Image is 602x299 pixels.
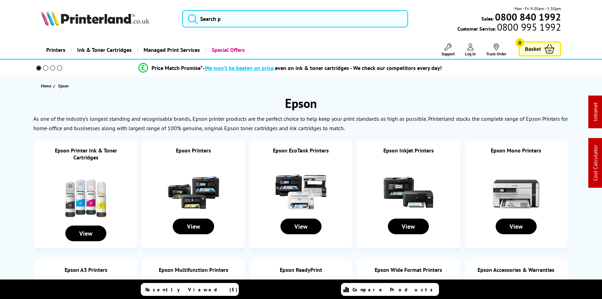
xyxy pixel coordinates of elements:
a: Epson Mono Printers [491,147,541,154]
div: View [65,226,106,241]
img: Epson Mono Printers [490,161,542,213]
h1: Epson [30,95,572,111]
a: Epson Wide Format Printers [375,266,442,273]
p: As one of the industry's longest standing and recognisable brands, Epson printer products are the... [33,115,568,132]
img: Epson Printer Ink & Toner Cartridges [60,168,112,220]
a: Epson Printers [176,147,211,154]
a: Compare Products [341,283,439,296]
li: modal_Promise [26,62,554,74]
input: Search p [182,10,408,27]
a: Support [441,44,455,56]
span: Basket [525,44,541,54]
span: Sales: [481,15,494,22]
img: Epson EcoTank Printers [275,161,327,213]
a: Track Order [486,44,506,56]
a: Home [41,82,53,89]
a: 0800 840 1992 [494,14,561,20]
a: Recently Viewed (5) [141,283,239,296]
a: Printers [41,41,71,59]
div: View [388,219,429,234]
a: Epson ReadyPrint [280,266,322,273]
span: 0 [515,38,524,47]
a: Managed Print Services [137,41,205,59]
div: - even on ink & toner cartridges - We check our competitors every day! [203,64,442,71]
a: View [388,223,429,230]
span: We won’t be beaten on price, [205,64,275,71]
span: Mon - Fri 9:00am - 5:30pm [514,5,561,12]
span: Compare Products [352,286,437,293]
a: Printerland Logo [41,10,173,27]
span: Ink & Toner Cartridges [77,41,132,59]
a: Cost Calculator [592,145,599,181]
a: Special Offers [205,41,250,59]
img: Epson Inkjet Printers [382,161,434,213]
a: Epson Accessories & Warranties [478,266,554,273]
a: Epson EcoTank Printers [273,147,329,154]
a: View [65,230,106,237]
a: Basket 0 [519,41,561,56]
a: Ink & Toner Cartridges [71,41,137,59]
span: Recently Viewed (5) [145,286,238,293]
a: Log In [465,44,476,56]
div: View [280,219,322,234]
a: Epson A3 Printers [65,266,107,273]
span: Epson [58,83,69,88]
a: Epson Inkjet Printers [383,147,434,154]
a: Intranet [592,103,599,121]
a: View [173,223,214,230]
span: Customer Service: [457,24,561,32]
a: View [280,223,322,230]
span: Price Match Promise* [152,64,203,71]
div: View [496,219,537,234]
span: 0800 995 1992 [496,24,561,30]
a: View [496,223,537,230]
div: View [173,219,214,234]
b: 0800 840 1992 [495,10,561,23]
span: Support [441,51,455,56]
img: Epson Printers [168,161,220,213]
a: Epson Printer Ink & Toner Cartridges [55,147,117,161]
span: Log In [465,51,476,56]
img: Printerland Logo [41,10,149,26]
a: Epson Multifunction Printers [159,266,228,273]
